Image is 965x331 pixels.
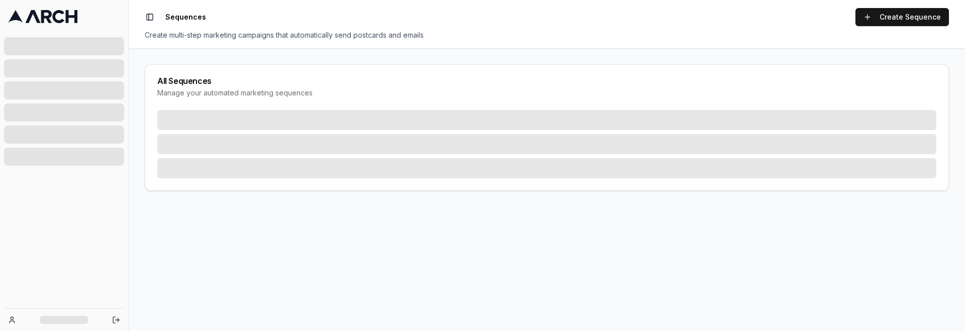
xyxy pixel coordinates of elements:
[165,12,206,22] nav: breadcrumb
[145,30,949,40] div: Create multi-step marketing campaigns that automatically send postcards and emails
[165,12,206,22] span: Sequences
[157,88,936,98] div: Manage your automated marketing sequences
[109,313,123,327] button: Log out
[855,8,949,26] a: Create Sequence
[157,77,936,85] div: All Sequences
